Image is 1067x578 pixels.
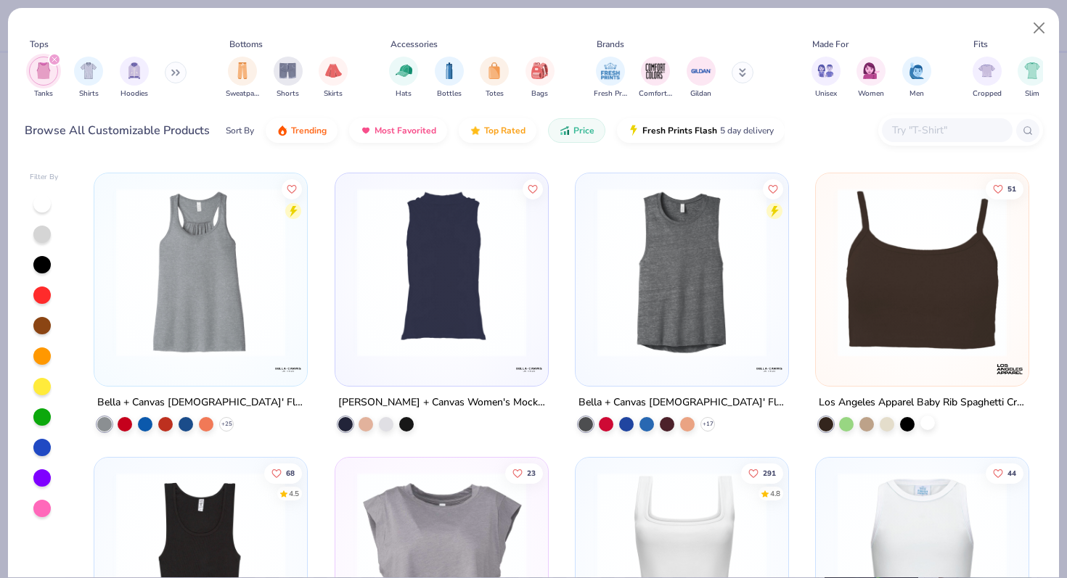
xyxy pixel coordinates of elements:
div: filter for Cropped [973,57,1002,99]
img: 11251c1b-ea33-4478-864f-6c24fd918f7f [109,188,293,357]
span: + 17 [702,420,713,429]
div: filter for Hats [389,57,418,99]
span: Sweatpants [226,88,259,99]
span: 51 [1007,185,1016,192]
button: filter button [274,57,303,99]
span: 5 day delivery [720,123,774,139]
button: filter button [29,57,58,99]
button: Price [548,118,605,143]
button: Like [504,463,542,484]
div: filter for Slim [1018,57,1047,99]
div: Bottoms [229,38,263,51]
img: Unisex Image [817,62,834,79]
button: filter button [74,57,103,99]
div: Los Angeles Apparel Baby Rib Spaghetti Crop Tank [819,394,1026,412]
button: filter button [1018,57,1047,99]
div: Bella + Canvas [DEMOGRAPHIC_DATA]' Flowy Racerback Tank [97,394,304,412]
button: Like [264,463,302,484]
button: Like [986,463,1023,484]
div: Bella + Canvas [DEMOGRAPHIC_DATA]' Flowy Scoop Muscle Tank [579,394,785,412]
button: filter button [435,57,464,99]
img: Tanks Image [36,62,52,79]
button: filter button [857,57,886,99]
span: Fresh Prints Flash [642,125,717,136]
div: filter for Shirts [74,57,103,99]
button: Like [986,178,1023,199]
button: filter button [812,57,841,99]
img: Shirts Image [81,62,97,79]
button: filter button [389,57,418,99]
span: Comfort Colors [639,88,672,99]
img: Men Image [909,62,925,79]
div: filter for Bags [526,57,555,99]
div: Browse All Customizable Products [25,122,210,139]
img: Los Angeles Apparel logo [995,355,1024,384]
img: Cropped Image [978,62,995,79]
button: Like [741,463,783,484]
button: filter button [480,57,509,99]
button: filter button [902,57,931,99]
input: Try "T-Shirt" [891,122,1002,139]
div: filter for Hoodies [120,57,149,99]
img: Hats Image [396,62,412,79]
span: + 25 [221,420,232,429]
div: 4.8 [770,489,780,500]
img: Totes Image [486,62,502,79]
div: filter for Bottles [435,57,464,99]
span: Unisex [815,88,837,99]
img: 610b8334-4857-4993-8631-4e0408af49f5 [590,188,774,357]
span: Men [909,88,924,99]
div: Tops [30,38,49,51]
img: Fresh Prints Image [600,60,621,82]
span: Bags [531,88,548,99]
img: Gildan Image [690,60,712,82]
span: Trending [291,125,327,136]
div: filter for Tanks [29,57,58,99]
span: Hats [396,88,412,99]
span: 44 [1007,470,1016,477]
span: Women [858,88,884,99]
span: Shirts [79,88,99,99]
img: Slim Image [1024,62,1040,79]
img: most_fav.gif [360,125,372,136]
span: 291 [763,470,776,477]
img: 806829dd-1c22-4937-9a35-1c80dd7c627b [830,188,1014,357]
div: filter for Totes [480,57,509,99]
button: filter button [526,57,555,99]
img: TopRated.gif [470,125,481,136]
div: Fits [973,38,988,51]
div: Filter By [30,172,59,183]
img: Bella + Canvas logo [274,355,303,384]
img: Comfort Colors Image [645,60,666,82]
div: Accessories [391,38,438,51]
button: filter button [594,57,627,99]
div: filter for Fresh Prints [594,57,627,99]
div: Sort By [226,124,254,137]
img: e9d73768-2279-441d-b6e5-b2ee8bd60ae8 [774,188,957,357]
span: Tanks [34,88,53,99]
img: Sweatpants Image [234,62,250,79]
div: filter for Gildan [687,57,716,99]
img: Bags Image [531,62,547,79]
div: filter for Women [857,57,886,99]
span: Skirts [324,88,343,99]
img: Women Image [863,62,880,79]
button: Like [282,178,302,199]
span: Most Favorited [375,125,436,136]
div: filter for Shorts [274,57,303,99]
img: flash.gif [628,125,639,136]
div: filter for Skirts [319,57,348,99]
div: Brands [597,38,624,51]
span: Totes [486,88,504,99]
div: [PERSON_NAME] + Canvas Women's Mock Neck Tank [338,394,545,412]
span: Cropped [973,88,1002,99]
img: Bella + Canvas logo [755,355,784,384]
span: Price [573,125,594,136]
button: filter button [319,57,348,99]
button: filter button [687,57,716,99]
button: Top Rated [459,118,536,143]
img: Bottles Image [441,62,457,79]
button: Fresh Prints Flash5 day delivery [617,118,785,143]
div: filter for Men [902,57,931,99]
span: Hoodies [120,88,148,99]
